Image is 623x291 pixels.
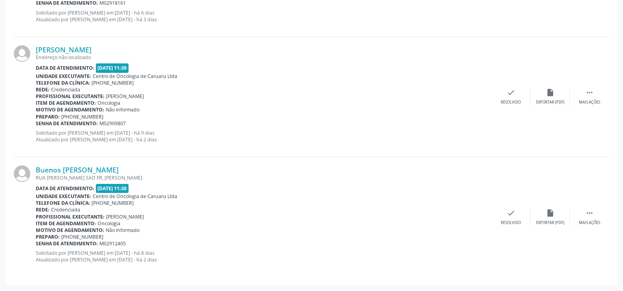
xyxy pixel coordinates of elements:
b: Telefone da clínica: [36,80,90,86]
div: RUA [PERSON_NAME] SAO FR, [PERSON_NAME] [36,174,491,181]
span: Não informado [106,227,140,234]
i:  [585,88,594,97]
i: check [507,209,515,217]
span: Credenciada [51,206,80,213]
span: [DATE] 11:30 [96,184,129,193]
span: [PERSON_NAME] [106,213,144,220]
b: Motivo de agendamento: [36,106,104,113]
span: [PHONE_NUMBER] [61,113,103,120]
span: [PHONE_NUMBER] [61,234,103,240]
span: Oncologia [97,220,120,227]
b: Item de agendamento: [36,100,96,106]
span: Centro de Oncologia de Caruaru Ltda [93,73,177,80]
b: Telefone da clínica: [36,200,90,206]
b: Senha de atendimento: [36,120,98,127]
i: insert_drive_file [546,209,555,217]
p: Solicitado por [PERSON_NAME] em [DATE] - há 8 dias Atualizado por [PERSON_NAME] em [DATE] - há 2 ... [36,250,491,263]
p: Solicitado por [PERSON_NAME] em [DATE] - há 9 dias Atualizado por [PERSON_NAME] em [DATE] - há 2 ... [36,130,491,143]
img: img [14,165,30,182]
span: Centro de Oncologia de Caruaru Ltda [93,193,177,200]
span: [PERSON_NAME] [106,93,144,100]
b: Profissional executante: [36,213,105,220]
b: Motivo de agendamento: [36,227,104,234]
div: Resolvido [501,220,521,226]
div: Mais ações [579,100,600,105]
b: Unidade executante: [36,193,91,200]
p: Solicitado por [PERSON_NAME] em [DATE] - há 6 dias Atualizado por [PERSON_NAME] em [DATE] - há 3 ... [36,9,491,23]
span: Oncologia [97,100,120,106]
img: img [14,45,30,62]
b: Senha de atendimento: [36,240,98,247]
i: check [507,88,515,97]
span: Não informado [106,106,140,113]
a: Buenos [PERSON_NAME] [36,165,119,174]
div: Exportar (PDF) [536,220,564,226]
div: Exportar (PDF) [536,100,564,105]
span: M02912405 [99,240,126,247]
div: Endereço não localizado [36,54,491,61]
span: M02909807 [99,120,126,127]
b: Preparo: [36,113,60,120]
span: Credenciada [51,86,80,93]
b: Rede: [36,206,50,213]
b: Preparo: [36,234,60,240]
b: Data de atendimento: [36,185,94,192]
a: [PERSON_NAME] [36,45,92,54]
b: Rede: [36,86,50,93]
b: Item de agendamento: [36,220,96,227]
div: Mais ações [579,220,600,226]
b: Profissional executante: [36,93,105,100]
b: Data de atendimento: [36,65,94,71]
span: [PHONE_NUMBER] [92,200,134,206]
i: insert_drive_file [546,88,555,97]
div: Resolvido [501,100,521,105]
span: [DATE] 11:30 [96,63,129,72]
i:  [585,209,594,217]
span: [PHONE_NUMBER] [92,80,134,86]
b: Unidade executante: [36,73,91,80]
